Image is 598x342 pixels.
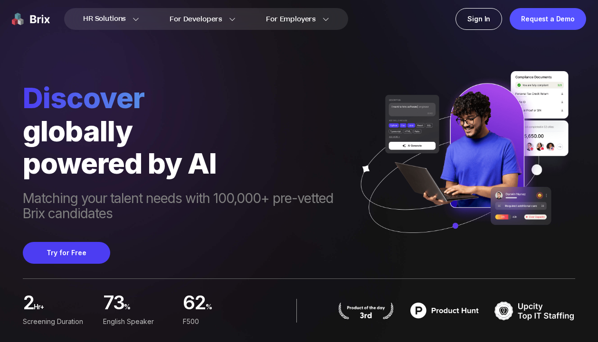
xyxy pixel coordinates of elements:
span: % [206,299,256,320]
span: Matching your talent needs with 100,000+ pre-vetted Brix candidates [23,191,349,223]
button: Try for Free [23,242,110,264]
img: TOP IT STAFFING [494,299,575,323]
span: HR Solutions [83,11,126,27]
div: Screening duration [23,316,95,327]
img: ai generate [349,71,575,253]
a: Sign In [456,8,502,30]
a: Request a Demo [510,8,586,30]
span: % [124,299,175,320]
span: hr+ [34,299,95,320]
div: globally [23,115,349,147]
img: product hunt badge [404,299,485,323]
span: Discover [23,81,349,115]
span: For Developers [170,14,222,24]
div: F500 [183,316,256,327]
span: 62 [183,294,206,314]
div: powered by AI [23,147,349,179]
span: For Employers [266,14,316,24]
span: 2 [23,294,34,314]
img: product hunt badge [337,302,395,319]
span: 73 [103,294,124,314]
div: English Speaker [103,316,176,327]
